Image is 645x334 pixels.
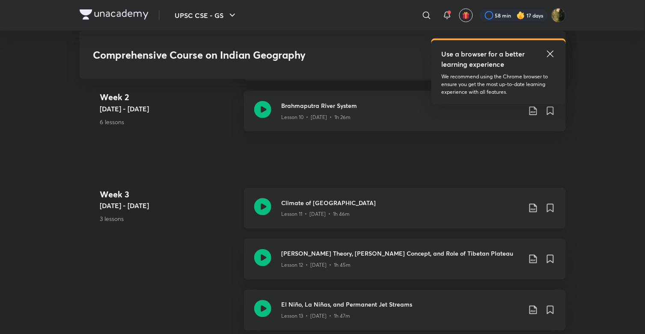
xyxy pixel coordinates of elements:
[100,188,237,201] h4: Week 3
[100,104,237,114] h5: [DATE] - [DATE]
[282,211,350,218] p: Lesson 11 • [DATE] • 1h 46m
[100,117,237,126] p: 6 lessons
[517,11,525,20] img: streak
[282,198,521,207] h3: Climate of [GEOGRAPHIC_DATA]
[282,313,351,320] p: Lesson 13 • [DATE] • 1h 47m
[80,9,149,22] a: Company Logo
[100,201,237,211] h5: [DATE] - [DATE]
[244,188,566,239] a: Climate of [GEOGRAPHIC_DATA]Lesson 11 • [DATE] • 1h 46m
[170,7,243,24] button: UPSC CSE - GS
[244,239,566,290] a: [PERSON_NAME] Theory, [PERSON_NAME] Concept, and Role of Tibetan PlateauLesson 12 • [DATE] • 1h 45m
[100,215,237,224] p: 3 lessons
[442,49,527,69] h5: Use a browser for a better learning experience
[244,91,566,142] a: Brahmaputra River SystemLesson 10 • [DATE] • 1h 26m
[282,101,521,110] h3: Brahmaputra River System
[80,9,149,20] img: Company Logo
[93,49,428,61] h3: Comprehensive Course on Indian Geography
[100,91,237,104] h4: Week 2
[551,8,566,23] img: Ruhi Chi
[462,12,470,19] img: avatar
[459,9,473,22] button: avatar
[282,113,351,121] p: Lesson 10 • [DATE] • 1h 26m
[282,300,521,309] h3: El Niño, La Niñas, and Permanent Jet Streams
[282,262,351,269] p: Lesson 12 • [DATE] • 1h 45m
[442,73,556,96] p: We recommend using the Chrome browser to ensure you get the most up-to-date learning experience w...
[282,249,521,258] h3: [PERSON_NAME] Theory, [PERSON_NAME] Concept, and Role of Tibetan Plateau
